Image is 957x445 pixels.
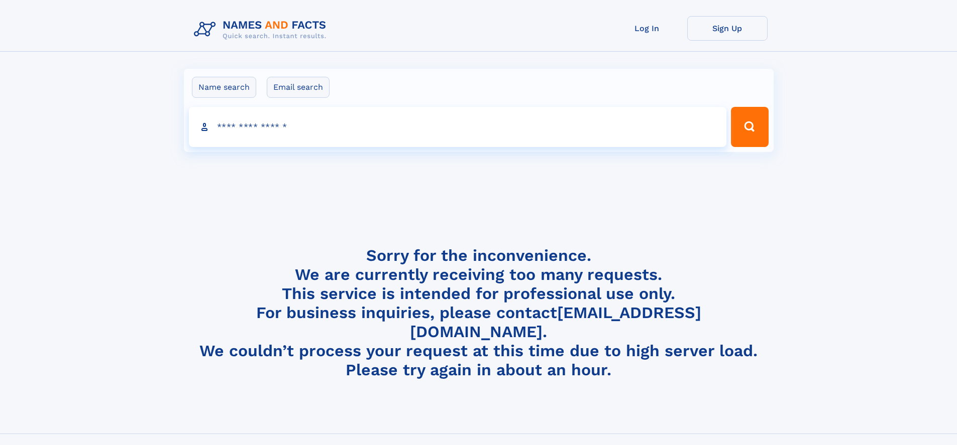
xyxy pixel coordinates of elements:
[190,16,335,43] img: Logo Names and Facts
[410,303,701,341] a: [EMAIL_ADDRESS][DOMAIN_NAME]
[189,107,727,147] input: search input
[687,16,768,41] a: Sign Up
[267,77,330,98] label: Email search
[192,77,256,98] label: Name search
[731,107,768,147] button: Search Button
[607,16,687,41] a: Log In
[190,246,768,380] h4: Sorry for the inconvenience. We are currently receiving too many requests. This service is intend...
